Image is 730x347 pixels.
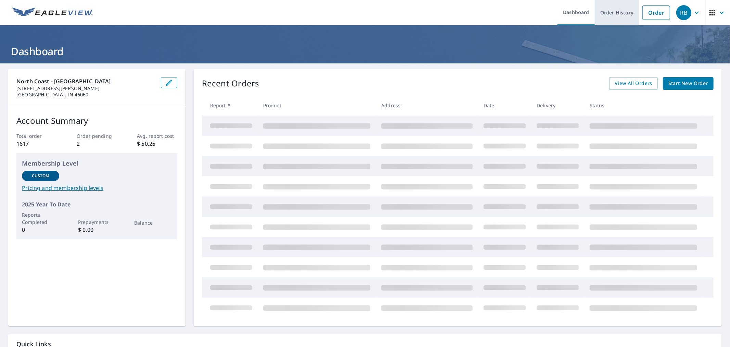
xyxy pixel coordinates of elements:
th: Address [376,95,478,116]
p: 2025 Year To Date [22,200,172,208]
p: $ 0.00 [78,226,115,234]
p: $ 50.25 [137,140,177,148]
p: Order pending [77,132,117,140]
h1: Dashboard [8,44,722,58]
span: View All Orders [615,79,652,88]
p: 1617 [16,140,56,148]
p: Balance [134,219,171,226]
p: 2 [77,140,117,148]
p: Membership Level [22,159,172,168]
th: Status [584,95,703,116]
p: Prepayments [78,218,115,226]
p: 0 [22,226,59,234]
th: Delivery [531,95,584,116]
a: Order [642,5,670,20]
p: Avg. report cost [137,132,177,140]
p: Reports Completed [22,211,59,226]
p: Recent Orders [202,77,259,90]
p: [STREET_ADDRESS][PERSON_NAME] [16,85,155,92]
p: Total order [16,132,56,140]
a: Start New Order [663,77,714,90]
div: RB [676,5,691,20]
th: Date [478,95,531,116]
p: North Coast - [GEOGRAPHIC_DATA] [16,77,155,85]
th: Report # [202,95,258,116]
img: EV Logo [12,8,93,18]
a: View All Orders [609,77,658,90]
a: Pricing and membership levels [22,184,172,192]
th: Product [258,95,376,116]
p: [GEOGRAPHIC_DATA], IN 46060 [16,92,155,98]
span: Start New Order [668,79,708,88]
p: Account Summary [16,115,177,127]
p: Custom [32,173,50,179]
